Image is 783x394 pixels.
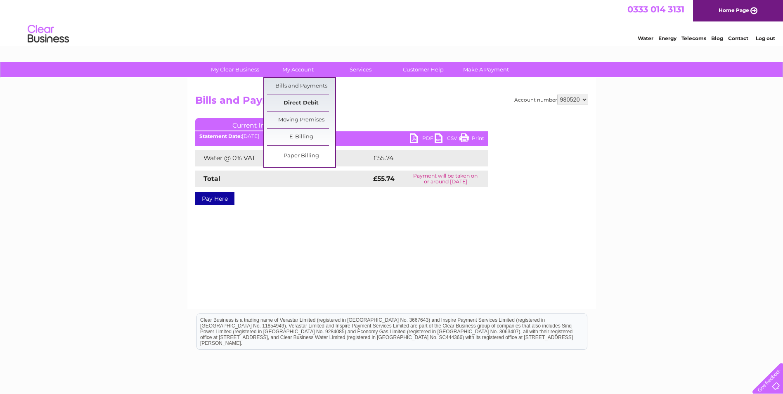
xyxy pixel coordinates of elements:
b: Statement Date: [199,133,242,139]
a: Current Invoice [195,118,319,131]
td: £55.74 [371,150,471,166]
a: Blog [711,35,723,41]
a: 0333 014 3131 [627,4,684,14]
a: Telecoms [681,35,706,41]
td: Payment will be taken on or around [DATE] [403,171,488,187]
a: Print [459,133,484,145]
a: Contact [728,35,748,41]
a: Direct Debit [267,95,335,112]
a: E-Billing [267,129,335,145]
div: Clear Business is a trading name of Verastar Limited (registered in [GEOGRAPHIC_DATA] No. 3667643... [197,5,587,40]
td: Water @ 0% VAT [195,150,371,166]
a: My Clear Business [201,62,269,77]
a: My Account [264,62,332,77]
a: Water [638,35,653,41]
div: [DATE] [195,133,488,139]
h2: Bills and Payments [195,95,588,110]
a: Moving Premises [267,112,335,128]
a: PDF [410,133,435,145]
strong: £55.74 [373,175,395,183]
a: CSV [435,133,459,145]
a: Paper Billing [267,148,335,164]
div: Account number [514,95,588,104]
a: Services [326,62,395,77]
a: Energy [658,35,677,41]
a: Customer Help [389,62,457,77]
img: logo.png [27,21,69,47]
a: Make A Payment [452,62,520,77]
a: Log out [756,35,775,41]
a: Pay Here [195,192,234,205]
strong: Total [203,175,220,183]
a: Bills and Payments [267,78,335,95]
